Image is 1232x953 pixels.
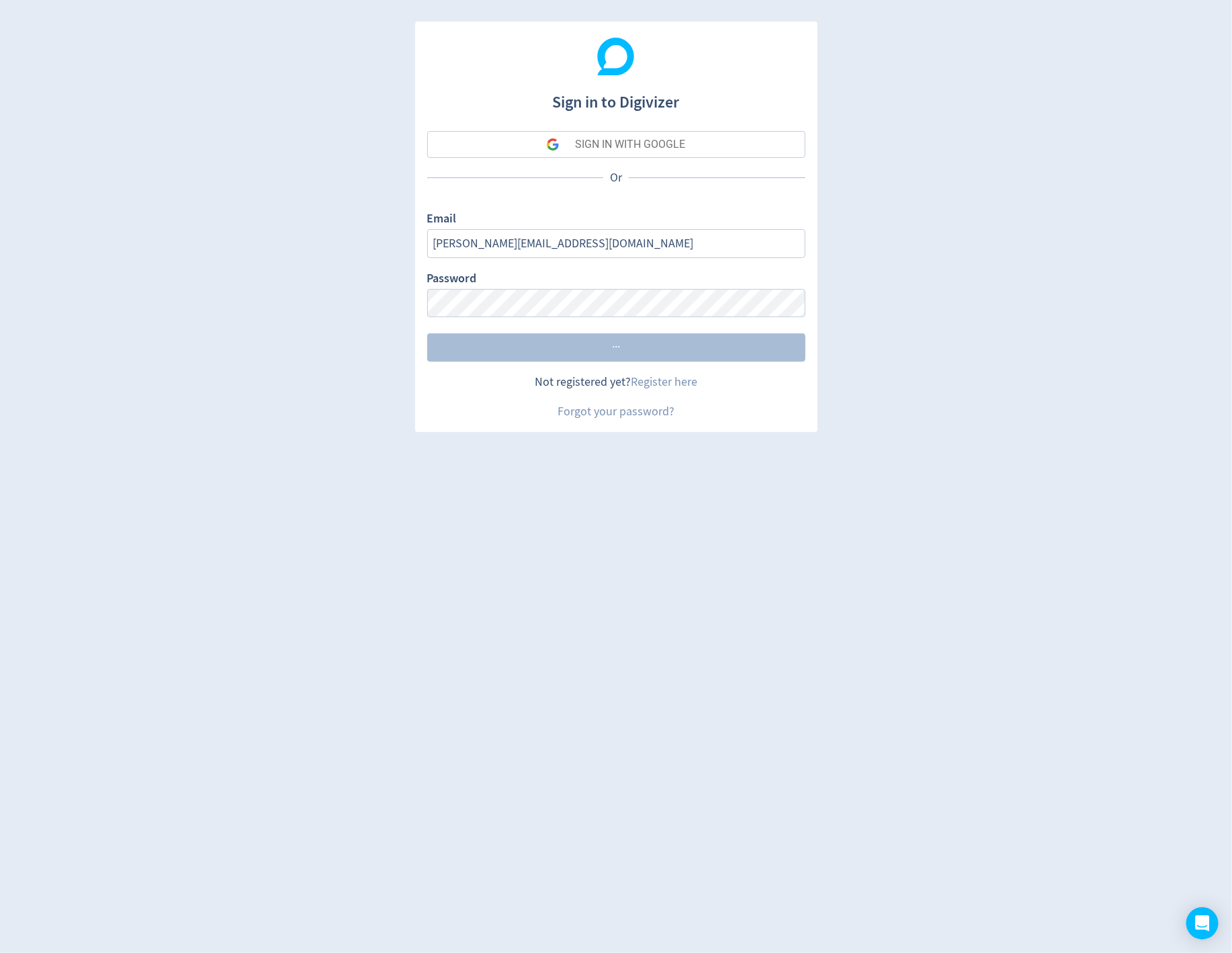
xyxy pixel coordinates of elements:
a: Register here [631,374,697,390]
span: · [615,341,617,354]
div: Open Intercom Messenger [1186,907,1219,940]
span: · [612,341,615,354]
button: ··· [427,333,805,362]
p: Or [603,169,629,186]
h1: Sign in to Digivizer [427,79,805,114]
button: SIGN IN WITH GOOGLE [427,131,805,158]
label: Email [427,210,457,229]
div: Not registered yet? [427,374,805,390]
div: SIGN IN WITH GOOGLE [575,131,685,158]
span: · [617,341,620,354]
img: Digivizer Logo [597,38,635,75]
label: Password [427,270,477,289]
a: Forgot your password? [558,404,674,419]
